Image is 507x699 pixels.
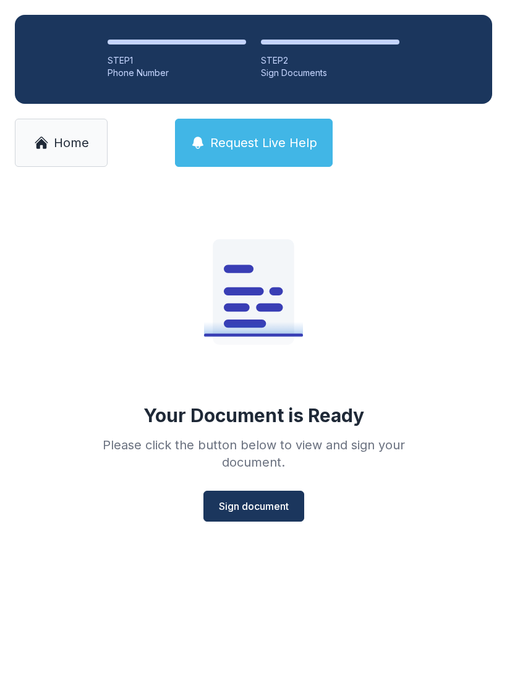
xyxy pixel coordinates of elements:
[143,404,364,426] div: Your Document is Ready
[75,436,432,471] div: Please click the button below to view and sign your document.
[261,54,399,67] div: STEP 2
[219,499,289,514] span: Sign document
[261,67,399,79] div: Sign Documents
[210,134,317,151] span: Request Live Help
[108,67,246,79] div: Phone Number
[54,134,89,151] span: Home
[108,54,246,67] div: STEP 1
